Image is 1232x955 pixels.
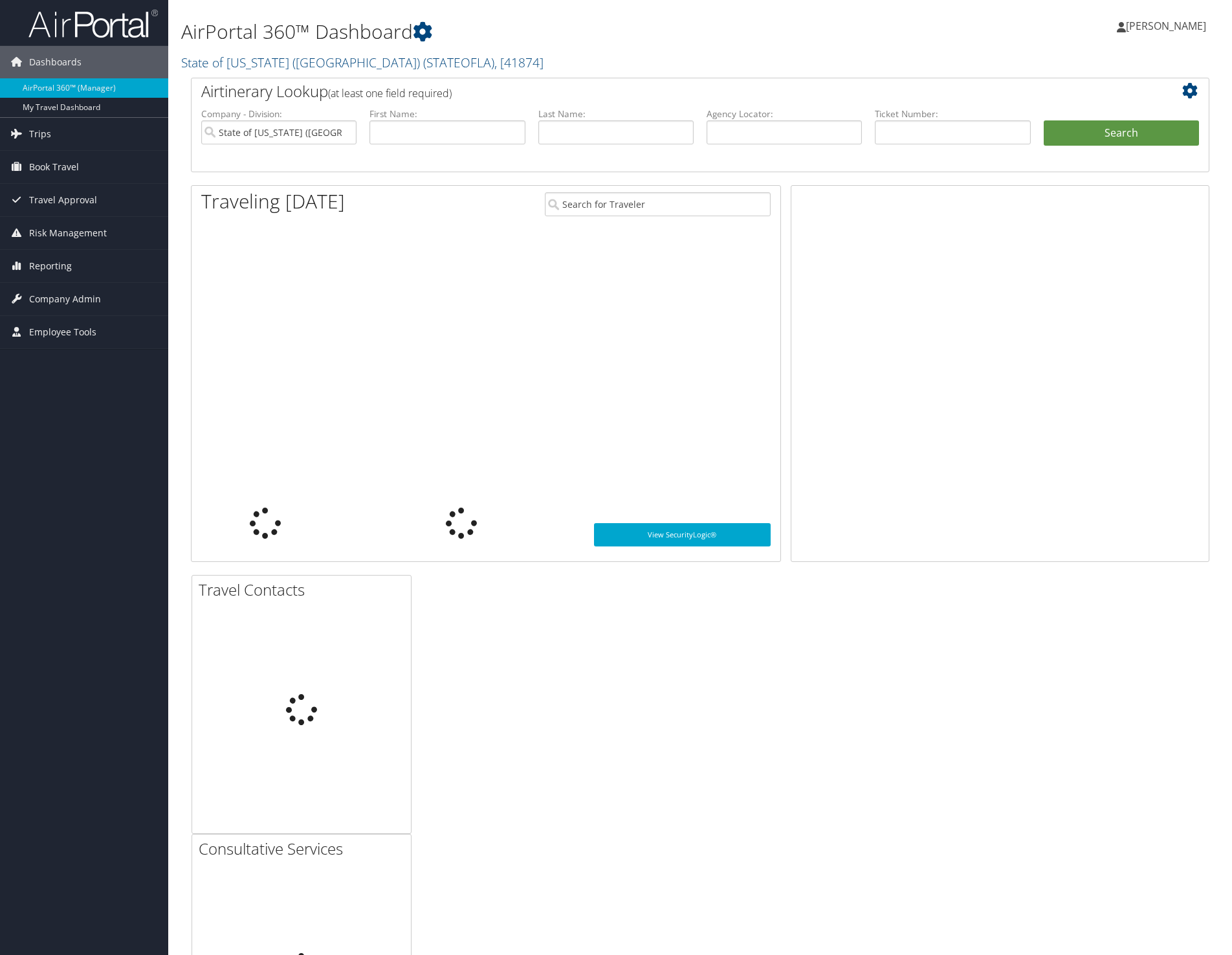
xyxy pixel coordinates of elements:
span: Dashboards [29,46,82,78]
h2: Travel Contacts [199,579,411,601]
span: Risk Management [29,217,107,249]
label: Last Name: [538,107,694,120]
span: [PERSON_NAME] [1126,19,1206,33]
span: Company Admin [29,283,101,315]
span: Reporting [29,250,72,282]
span: ( STATEOFLA ) [423,54,494,71]
label: Company - Division: [201,107,357,120]
h1: AirPortal 360™ Dashboard [181,18,873,45]
a: [PERSON_NAME] [1117,6,1219,45]
span: Trips [29,118,51,150]
a: View SecurityLogic® [594,523,771,546]
span: Travel Approval [29,184,97,216]
span: Employee Tools [29,316,96,348]
h1: Traveling [DATE] [201,188,345,215]
span: , [ 41874 ] [494,54,544,71]
span: Book Travel [29,151,79,183]
label: Ticket Number: [875,107,1030,120]
label: Agency Locator: [707,107,862,120]
label: First Name: [369,107,525,120]
input: Search for Traveler [545,192,771,216]
button: Search [1044,120,1199,146]
h2: Airtinerary Lookup [201,80,1114,102]
img: airportal-logo.png [28,8,158,39]
span: (at least one field required) [328,86,452,100]
a: State of [US_STATE] ([GEOGRAPHIC_DATA]) [181,54,544,71]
